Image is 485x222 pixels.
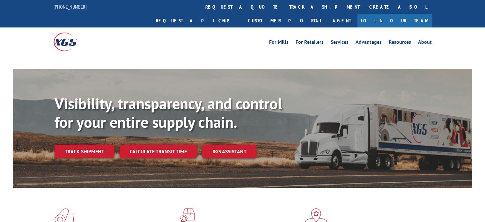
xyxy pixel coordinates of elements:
a: Track shipment [55,145,114,158]
a: For Retailers [296,40,324,47]
a: [PHONE_NUMBER] [54,4,87,10]
a: Request a pickup [151,14,243,27]
a: Join Our Team [357,14,432,27]
a: For Mills [269,40,289,47]
a: Agent [326,14,357,27]
a: XGS ASSISTANT [202,145,257,158]
a: Customer Portal [243,14,326,27]
a: Calculate transit time [120,145,197,158]
b: Visibility, transparency, and control for your entire supply chain. [55,94,282,132]
a: Resources [389,40,411,47]
a: Services [331,40,349,47]
a: Advantages [356,40,382,47]
a: About [418,40,432,47]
